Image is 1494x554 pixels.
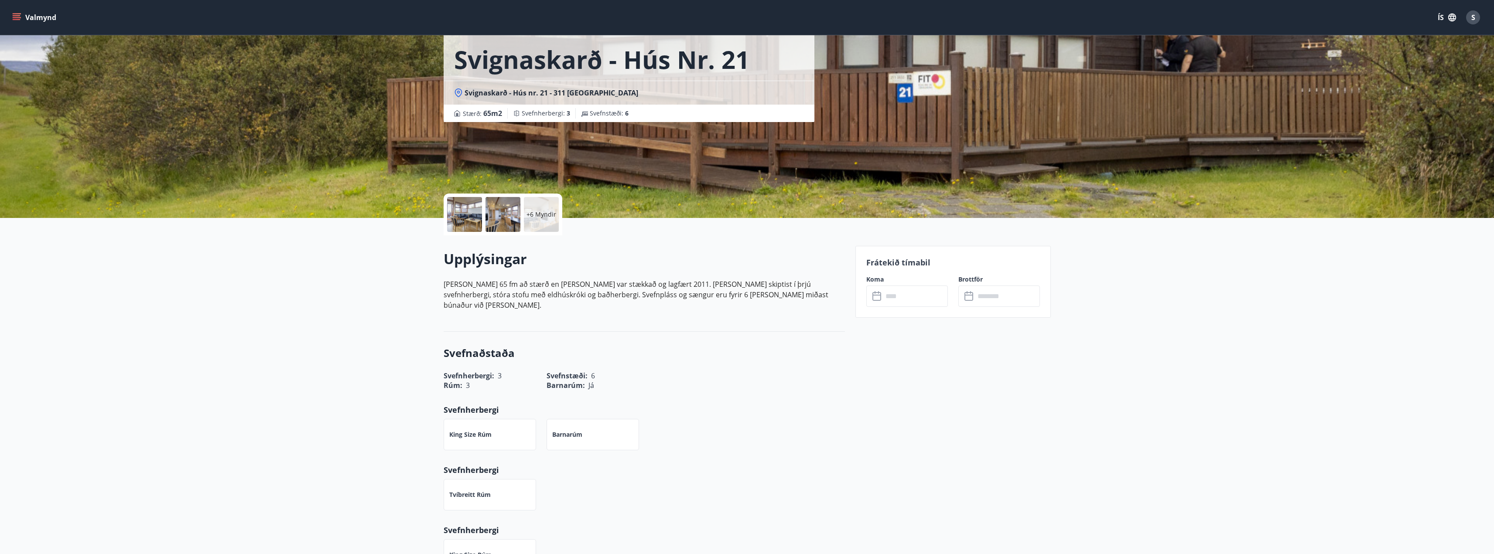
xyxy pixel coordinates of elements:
span: Rúm : [444,381,462,390]
p: Svefnherbergi [444,524,845,536]
p: Barnarúm [552,430,582,439]
button: S [1463,7,1484,28]
span: Já [588,381,594,390]
button: ÍS [1433,10,1461,25]
label: Koma [866,275,948,284]
p: [PERSON_NAME] 65 fm að stærð en [PERSON_NAME] var stækkað og lagfært 2011. [PERSON_NAME] skiptist... [444,279,845,310]
button: menu [10,10,60,25]
h1: Svignaskarð - Hús nr. 21 [454,43,749,76]
label: Brottför [958,275,1040,284]
span: 6 [625,109,629,117]
p: +6 Myndir [526,210,556,219]
p: Tvíbreitt rúm [449,490,491,499]
span: Barnarúm : [547,381,585,390]
p: Svefnherbergi [444,464,845,476]
span: Stærð : [463,108,502,119]
h2: Upplýsingar [444,249,845,269]
span: 3 [567,109,570,117]
p: Svefnherbergi [444,404,845,415]
span: Svefnstæði : [590,109,629,118]
p: Frátekið tímabil [866,257,1040,268]
span: S [1471,13,1475,22]
h3: Svefnaðstaða [444,346,845,360]
span: 3 [466,381,470,390]
span: Svignaskarð - Hús nr. 21 - 311 [GEOGRAPHIC_DATA] [465,88,638,98]
span: 65 m2 [483,109,502,118]
span: Svefnherbergi : [522,109,570,118]
p: King Size rúm [449,430,492,439]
